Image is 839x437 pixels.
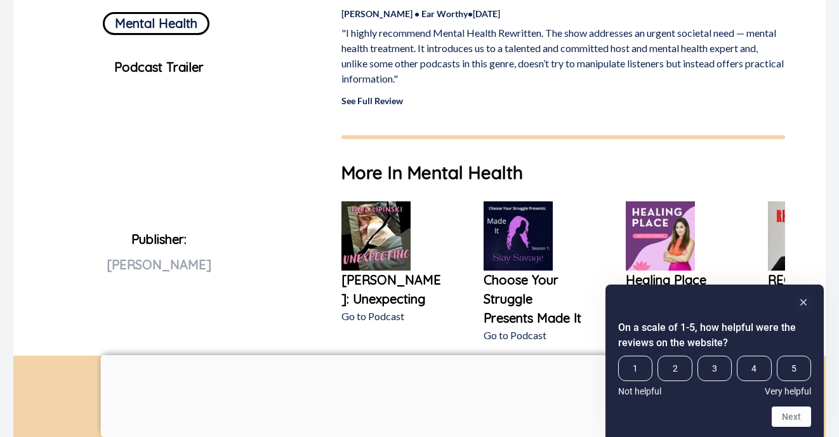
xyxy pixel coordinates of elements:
[618,320,811,351] h2: On a scale of 1-5, how helpful were the reviews on the website? Select an option from 1 to 5, wit...
[484,201,553,271] img: Choose Your Struggle Presents Made It
[618,356,811,396] div: On a scale of 1-5, how helpful were the reviews on the website? Select an option from 1 to 5, wit...
[765,386,811,396] span: Very helpful
[341,25,785,86] p: "I highly recommend Mental Health Rewritten. The show addresses an urgent societal need — mental ...
[107,257,211,272] span: [PERSON_NAME]
[777,356,811,381] span: 5
[768,201,837,271] img: REGARDLESS
[484,271,585,328] a: Choose Your Struggle Presents Made It
[341,309,443,324] p: Go to Podcast
[341,271,443,309] a: [PERSON_NAME]: Unexpecting
[341,95,403,106] a: See Full Review
[626,271,727,290] a: Healing Place
[618,356,652,381] span: 1
[341,7,785,20] p: [PERSON_NAME] • Ear Worthy • [DATE]
[796,295,811,310] button: Hide survey
[23,58,294,77] p: Podcast Trailer
[341,159,785,186] h1: More In Mental Health
[341,201,411,271] img: Tara Lipinski: Unexpecting
[103,12,209,35] button: Mental Health
[618,386,661,396] span: Not helpful
[101,355,739,434] iframe: Advertisement
[697,356,732,381] span: 3
[618,295,811,427] div: On a scale of 1-5, how helpful were the reviews on the website? Select an option from 1 to 5, wit...
[103,7,209,35] a: Mental Health
[23,227,294,318] p: Publisher:
[626,201,695,271] img: Healing Place
[737,356,771,381] span: 4
[772,407,811,427] button: Next question
[657,356,692,381] span: 2
[484,328,585,343] p: Go to Podcast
